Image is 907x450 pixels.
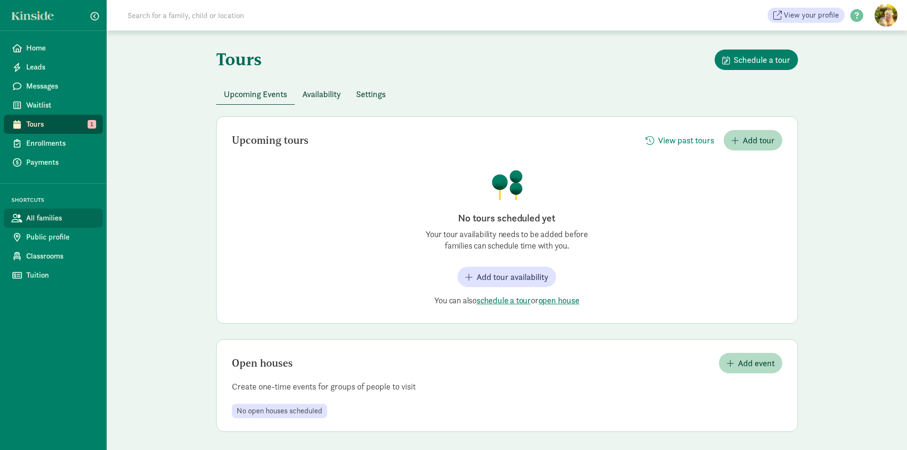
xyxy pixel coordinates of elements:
[26,119,95,130] span: Tours
[638,135,722,146] a: View past tours
[26,42,95,54] span: Home
[4,134,103,153] a: Enrollments
[859,404,907,450] iframe: Chat Widget
[477,295,531,306] button: schedule a tour
[26,138,95,149] span: Enrollments
[26,270,95,281] span: Tuition
[356,88,386,100] span: Settings
[4,115,103,134] a: Tours 1
[295,84,349,104] button: Availability
[738,357,775,370] span: Add event
[216,50,262,69] h1: Tours
[26,250,95,262] span: Classrooms
[4,77,103,96] a: Messages
[491,170,523,200] img: illustration-trees.png
[412,295,602,306] p: You can also or
[412,229,602,251] p: Your tour availability needs to be added before families can schedule time with you.
[4,209,103,228] a: All families
[719,353,782,373] button: Add event
[743,134,775,147] span: Add tour
[302,88,341,100] span: Availability
[734,53,790,66] span: Schedule a tour
[477,270,548,283] span: Add tour availability
[26,212,95,224] span: All families
[26,61,95,73] span: Leads
[232,135,309,146] h2: Upcoming tours
[4,247,103,266] a: Classrooms
[412,211,602,225] h2: No tours scheduled yet
[658,134,714,147] span: View past tours
[26,80,95,92] span: Messages
[4,39,103,58] a: Home
[122,6,389,25] input: Search for a family, child or location
[715,50,798,70] button: Schedule a tour
[26,231,95,243] span: Public profile
[217,381,797,392] p: Create one-time events for groups of people to visit
[724,130,782,150] button: Add tour
[638,130,722,150] button: View past tours
[224,88,287,100] span: Upcoming Events
[349,84,393,104] button: Settings
[4,266,103,285] a: Tuition
[26,100,95,111] span: Waitlist
[538,295,579,306] button: open house
[4,96,103,115] a: Waitlist
[784,10,839,21] span: View your profile
[4,228,103,247] a: Public profile
[458,267,556,287] button: Add tour availability
[216,84,295,104] button: Upcoming Events
[232,358,293,369] h2: Open houses
[4,58,103,77] a: Leads
[88,120,96,129] span: 1
[4,153,103,172] a: Payments
[767,8,845,23] a: View your profile
[26,157,95,168] span: Payments
[237,407,322,415] span: No open houses scheduled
